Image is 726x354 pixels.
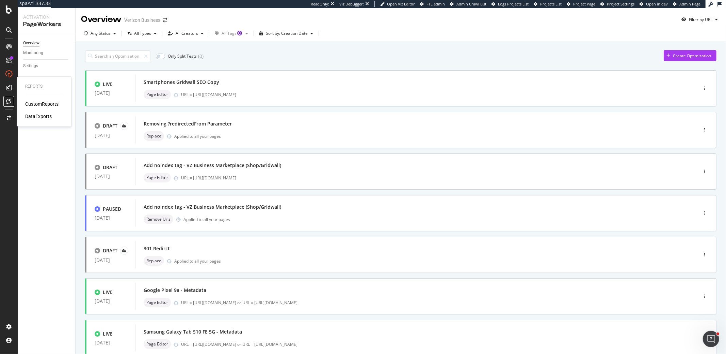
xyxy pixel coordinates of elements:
a: CustomReports [25,101,59,107]
div: neutral label [144,215,173,224]
div: [DATE] [95,90,127,96]
div: LIVE [103,81,113,88]
div: Samsung Galaxy Tab S10 FE 5G - Metadata [144,328,242,335]
div: Only Split Tests [168,53,197,59]
div: neutral label [144,173,171,182]
div: PAUSED [103,206,121,212]
div: URL = [URL][DOMAIN_NAME] or URL = [URL][DOMAIN_NAME] [181,341,669,347]
div: DRAFT [103,247,117,254]
a: Projects List [534,1,562,7]
div: Removing ?redirectedFrom Parameter [144,120,232,127]
a: FTL admin [420,1,445,7]
div: LIVE [103,289,113,296]
span: Replace [146,259,161,263]
div: Applied to all your pages [174,258,221,264]
div: Google Pixel 9a - Metadata [144,287,206,294]
div: [DATE] [95,133,127,138]
div: [DATE] [95,340,127,345]
div: DRAFT [103,122,117,129]
div: neutral label [144,256,164,266]
span: Logs Projects List [498,1,529,6]
button: Sort by: Creation Date [257,28,316,39]
span: Open in dev [646,1,668,6]
a: Admin Crawl List [450,1,486,7]
div: Add noindex tag - VZ Business Marketplace (Shop/Gridwall) [144,204,281,210]
div: Sort by: Creation Date [266,31,308,35]
div: All Tags [222,31,243,35]
div: Create Optimization [673,53,711,59]
span: Admin Page [679,1,700,6]
span: Projects List [540,1,562,6]
div: Applied to all your pages [174,133,221,139]
a: Settings [23,62,70,70]
div: LIVE [103,330,113,337]
div: neutral label [144,339,171,349]
span: Page Editor [146,92,168,97]
div: All Creators [176,31,198,35]
span: Page Editor [146,300,168,305]
iframe: Intercom live chat [703,331,719,347]
div: Filter by URL [689,17,712,23]
div: neutral label [144,131,164,141]
div: Settings [23,62,38,70]
span: Page Editor [146,342,168,346]
div: ( 0 ) [198,53,204,60]
span: Admin Crawl List [456,1,486,6]
button: All TagsTooltip anchor [212,28,251,39]
a: Monitoring [23,49,70,57]
div: ReadOnly: [311,1,329,7]
div: [DATE] [95,257,127,263]
div: Overview [81,14,122,25]
div: Reports [25,84,63,89]
span: Open Viz Editor [387,1,415,6]
input: Search an Optimization [85,50,150,62]
div: neutral label [144,298,171,307]
div: Verizon Business [124,17,160,24]
a: DataExports [25,113,52,120]
div: Monitoring [23,49,43,57]
div: Applied to all your pages [183,217,230,222]
div: DRAFT [103,164,117,171]
div: Activation [23,14,70,20]
div: Smartphones Gridwall SEO Copy [144,79,219,86]
span: Project Settings [607,1,634,6]
div: All Types [134,31,151,35]
div: neutral label [144,90,171,99]
div: [DATE] [95,174,127,179]
div: URL = [URL][DOMAIN_NAME] [181,92,669,98]
div: 301 Redirct [144,245,170,252]
span: Page Editor [146,176,168,180]
button: Filter by URL [679,14,721,25]
div: Add noindex tag - VZ Business Marketplace (Shop/Gridwall) [144,162,281,169]
div: [DATE] [95,215,127,221]
div: PageWorkers [23,20,70,28]
div: URL = [URL][DOMAIN_NAME] [181,175,669,181]
a: Logs Projects List [491,1,529,7]
span: Project Page [573,1,595,6]
span: FTL admin [426,1,445,6]
a: Open in dev [640,1,668,7]
div: arrow-right-arrow-left [163,18,167,23]
a: Project Settings [600,1,634,7]
a: Admin Page [673,1,700,7]
button: Create Optimization [664,50,716,61]
button: All Creators [165,28,206,39]
div: [DATE] [95,298,127,304]
div: Overview [23,40,39,47]
div: Tooltip anchor [237,30,243,36]
span: Remove Urls [146,217,171,221]
span: Replace [146,134,161,138]
a: Open Viz Editor [380,1,415,7]
a: Overview [23,40,70,47]
button: Any Status [81,28,119,39]
div: Viz Debugger: [339,1,364,7]
div: URL = [URL][DOMAIN_NAME] or URL = [URL][DOMAIN_NAME] [181,300,669,306]
a: Project Page [567,1,595,7]
button: All Types [125,28,159,39]
div: Any Status [91,31,111,35]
